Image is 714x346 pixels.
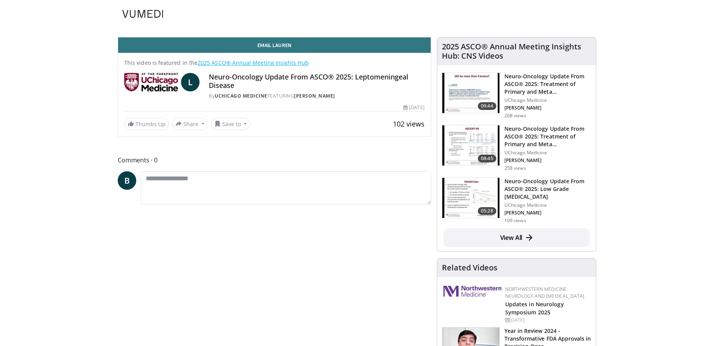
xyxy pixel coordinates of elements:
[504,125,591,148] h3: Neuro-Oncology Update From ASCO® 2025: Treatment of Primary and Metastatic CNS Tumors - Systemic ...
[478,207,496,215] span: 05:28
[504,150,591,156] p: UChicago Medicine
[504,177,591,201] h3: Neuro-Oncology Update From ASCO® 2025: Low Grade [MEDICAL_DATA]
[124,59,425,67] p: This video is featured in the
[172,118,208,130] button: Share
[478,155,496,162] span: 08:45
[181,73,200,91] a: L
[442,73,499,113] img: d751fa55-4668-4ed8-964c-1bbca33d75be.150x105_q85_crop-smart_upscale.jpg
[211,118,250,130] button: Save to
[504,97,591,103] p: UChicago Medicine
[393,119,425,128] span: 102 views
[442,125,499,165] img: 3f012760-ddfc-42d5-9955-502feaaf0ad8.150x105_q85_crop-smart_upscale.jpg
[118,37,431,53] a: Email Lauren
[198,59,309,66] a: 2025 ASCO® Annual Meeting Insights Hub
[442,42,591,61] h4: 2025 ASCO® Annual Meeting Insights Hub: CNS Videos
[124,118,169,130] a: Thumbs Up
[118,155,431,165] span: Comments 0
[215,93,267,99] a: UChicago Medicine
[442,73,591,119] a: 09:44 Neuro-Oncology Update From ASCO® 2025: Treatment of Primary and Meta… UChicago Medicine [PE...
[442,178,499,218] img: b2745087-5dac-4f13-9c02-aed375e7be9c.150x105_q85_crop-smart_upscale.jpg
[294,93,335,99] a: [PERSON_NAME]
[478,102,496,110] span: 09:44
[209,73,425,89] h4: Neuro-Oncology Update From ASCO® 2025: Leptomeningeal Disease
[504,157,591,164] p: Lauren Singer
[504,73,591,96] h3: Neuro-Oncology Update From ASCO® 2025: Treatment of Primary and Metastatic CNS Tumors - Surgery a...
[505,300,564,316] a: Updates in Neurology Symposium 2025
[504,218,526,224] p: 109 views
[209,93,425,100] div: By FEATURING
[504,105,591,111] p: Lauren Singer
[504,210,591,216] p: Lauren Singer
[504,113,526,119] p: 268 views
[504,165,526,171] p: 258 views
[442,263,497,272] h4: Related Videos
[442,177,591,224] a: 05:28 Neuro-Oncology Update From ASCO® 2025: Low Grade [MEDICAL_DATA] UChicago Medicine [PERSON_N...
[443,228,590,247] a: View All
[118,171,136,190] a: B
[443,286,501,297] img: 2a462fb6-9365-492a-ac79-3166a6f924d8.png.150x105_q85_autocrop_double_scale_upscale_version-0.2.jpg
[122,10,163,18] img: VuMedi Logo
[124,73,178,91] img: UChicago Medicine
[505,286,585,299] a: Northwestern Medicine Neurology and [MEDICAL_DATA]
[505,317,590,324] div: [DATE]
[504,202,591,208] p: UChicago Medicine
[442,125,591,171] a: 08:45 Neuro-Oncology Update From ASCO® 2025: Treatment of Primary and Meta… UChicago Medicine [PE...
[403,104,424,111] div: [DATE]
